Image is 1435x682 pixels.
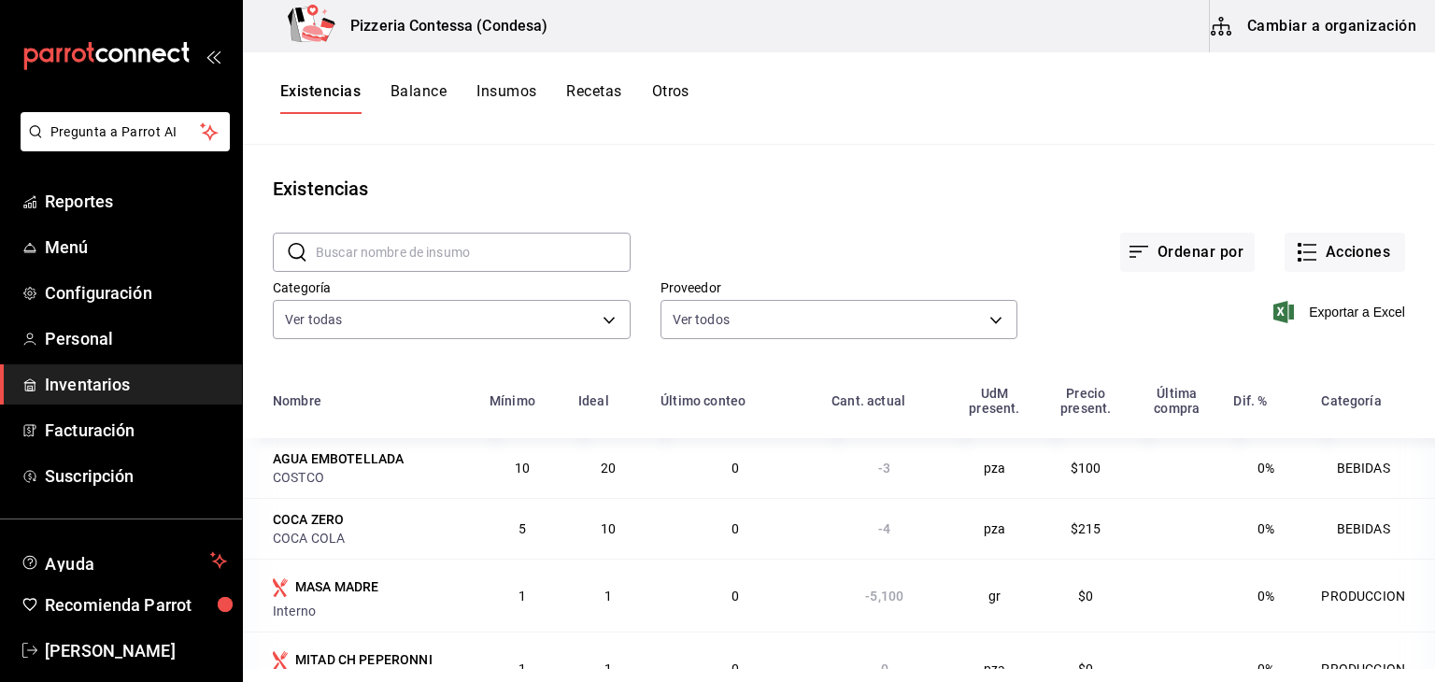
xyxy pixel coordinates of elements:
span: 0% [1257,461,1274,476]
span: 1 [604,589,612,604]
label: Categoría [273,281,631,294]
button: open_drawer_menu [206,49,220,64]
span: $0 [1078,661,1093,676]
td: BEBIDAS [1310,438,1435,498]
div: Cant. actual [831,393,905,408]
td: gr [948,559,1040,632]
div: COCA COLA [273,529,467,547]
span: -5,100 [865,589,903,604]
button: Acciones [1285,233,1405,272]
div: COCA ZERO [273,510,344,529]
span: Ver todos [673,310,730,329]
span: 5 [519,521,526,536]
button: Balance [391,82,447,114]
svg: Insumo producido [273,651,288,670]
button: Insumos [476,82,536,114]
span: Reportes [45,189,227,214]
div: AGUA EMBOTELLADA [273,449,404,468]
span: 1 [519,589,526,604]
span: $100 [1071,461,1101,476]
div: MASA MADRE [295,577,379,596]
span: 1 [519,661,526,676]
div: Último conteo [661,393,746,408]
div: Existencias [273,175,368,203]
div: Dif. % [1233,393,1267,408]
span: [PERSON_NAME] [45,638,227,663]
div: Precio present. [1051,386,1120,416]
div: Mínimo [490,393,535,408]
div: Interno [273,602,467,620]
span: 10 [601,521,616,536]
a: Pregunta a Parrot AI [13,135,230,155]
span: Recomienda Parrot [45,592,227,618]
div: Nombre [273,393,321,408]
span: -3 [878,461,890,476]
label: Proveedor [661,281,1018,294]
div: Categoría [1321,393,1381,408]
button: Existencias [280,82,361,114]
button: Ordenar por [1120,233,1255,272]
span: Personal [45,326,227,351]
div: Ideal [578,393,609,408]
span: 1 [604,661,612,676]
span: Facturación [45,418,227,443]
input: Buscar nombre de insumo [316,234,631,271]
span: 0 [732,589,739,604]
button: Recetas [566,82,621,114]
h3: Pizzeria Contessa (Condesa) [335,15,548,37]
span: 0% [1257,661,1274,676]
span: $215 [1071,521,1101,536]
div: COSTCO [273,468,467,487]
span: 0 [881,661,888,676]
span: Ayuda [45,549,203,572]
td: PRODUCCION [1310,559,1435,632]
span: 0 [732,461,739,476]
div: navigation tabs [280,82,689,114]
span: Suscripción [45,463,227,489]
span: 0% [1257,521,1274,536]
div: UdM present. [959,386,1029,416]
span: 0 [732,661,739,676]
button: Pregunta a Parrot AI [21,112,230,151]
td: pza [948,438,1040,498]
span: 0% [1257,589,1274,604]
div: Última compra [1143,386,1211,416]
span: $0 [1078,589,1093,604]
span: -4 [878,521,890,536]
button: Otros [652,82,689,114]
svg: Insumo producido [273,578,288,597]
div: MITAD CH PEPERONNI [295,650,433,669]
span: 10 [515,461,530,476]
span: 20 [601,461,616,476]
span: Menú [45,234,227,260]
span: Pregunta a Parrot AI [50,122,201,142]
span: Ver todas [285,310,342,329]
td: BEBIDAS [1310,498,1435,559]
span: Inventarios [45,372,227,397]
td: pza [948,498,1040,559]
span: Configuración [45,280,227,305]
button: Exportar a Excel [1277,301,1405,323]
span: 0 [732,521,739,536]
